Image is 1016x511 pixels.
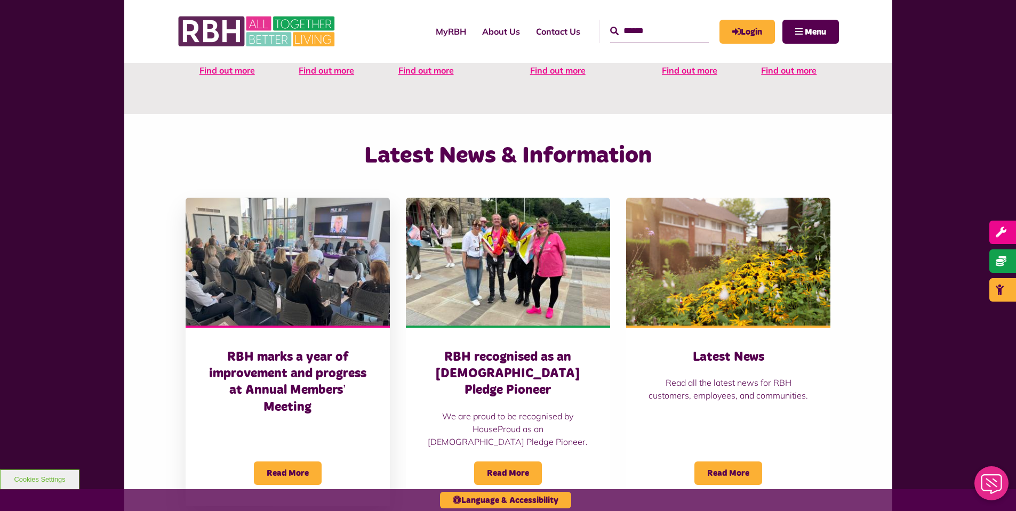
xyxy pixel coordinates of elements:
h3: RBH recognised as an [DEMOGRAPHIC_DATA] Pledge Pioneer [427,349,589,399]
h2: Latest News & Information [287,141,729,171]
button: Navigation [782,20,839,44]
a: RBH marks a year of improvement and progress at Annual Members’ Meeting Read More [186,198,390,506]
span: Find out more [299,65,354,76]
span: Read More [474,461,542,485]
img: SAZ MEDIA RBH HOUSING4 [626,198,830,326]
img: RBH [178,11,338,52]
img: RBH customers and colleagues at the Rochdale Pride event outside the town hall [406,198,610,326]
h3: RBH marks a year of improvement and progress at Annual Members’ Meeting [207,349,369,416]
a: MyRBH [719,20,775,44]
iframe: Netcall Web Assistant for live chat [968,463,1016,511]
span: Find out more [199,65,255,76]
img: Board Meeting [186,198,390,326]
button: Language & Accessibility [440,492,571,508]
p: We are proud to be recognised by HouseProud as an [DEMOGRAPHIC_DATA] Pledge Pioneer. [427,410,589,448]
p: Read all the latest news for RBH customers, employees, and communities. [647,376,809,402]
span: Menu [805,28,826,36]
span: Find out more [662,65,717,76]
input: Search [610,20,709,43]
span: Read More [254,461,322,485]
h3: Latest News [647,349,809,366]
span: Find out more [398,65,454,76]
span: Read More [694,461,762,485]
a: MyRBH [428,17,474,46]
a: Latest News Read all the latest news for RBH customers, employees, and communities. Read More [626,198,830,506]
a: About Us [474,17,528,46]
a: RBH recognised as an [DEMOGRAPHIC_DATA] Pledge Pioneer We are proud to be recognised by HouseProu... [406,198,610,506]
span: Find out more [761,65,817,76]
span: Find out more [530,65,586,76]
a: Contact Us [528,17,588,46]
